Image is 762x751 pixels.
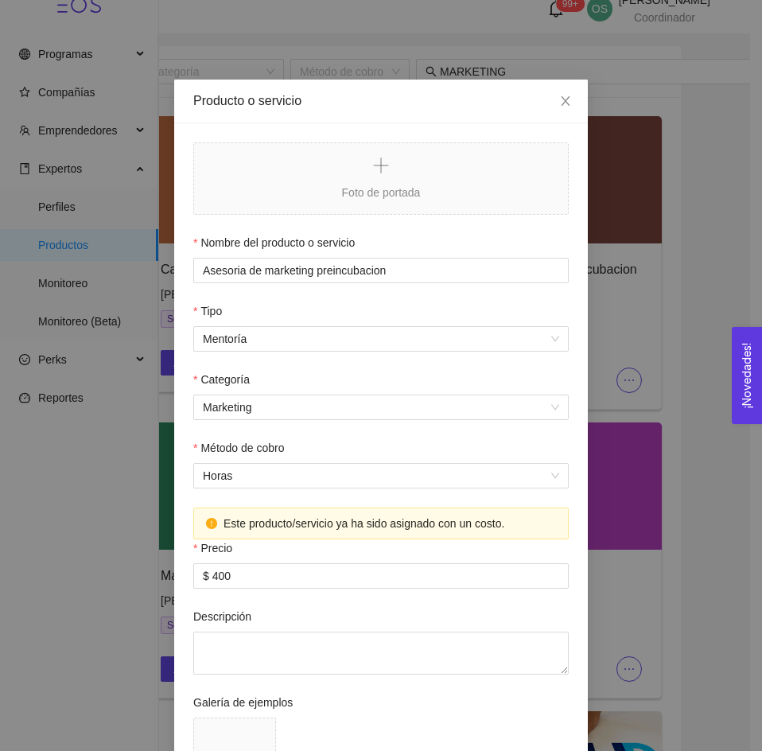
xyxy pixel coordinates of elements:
[543,80,588,124] button: Close
[732,327,762,424] button: Open Feedback Widget
[193,608,251,625] label: Descripción
[224,515,556,532] div: Este producto/servicio ya ha sido asignado con un costo.
[194,564,568,588] input: Precio
[203,395,559,419] span: Marketing
[559,95,572,107] span: close
[342,186,421,199] span: Foto de portada
[193,234,355,251] label: Nombre del producto o servicio
[193,439,285,457] label: Método de cobro
[193,694,293,711] label: Galería de ejemplos
[193,632,569,675] textarea: Descripción
[193,302,222,320] label: Tipo
[203,327,559,351] span: Mentoría
[194,143,568,214] span: Foto de portada
[371,156,391,175] span: plus
[203,464,559,488] span: Horas
[193,92,569,110] div: Producto o servicio
[206,518,217,529] span: exclamation-circle
[193,258,569,283] input: Nombre del producto o servicio
[193,539,232,557] label: Precio
[193,371,250,388] label: Categoría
